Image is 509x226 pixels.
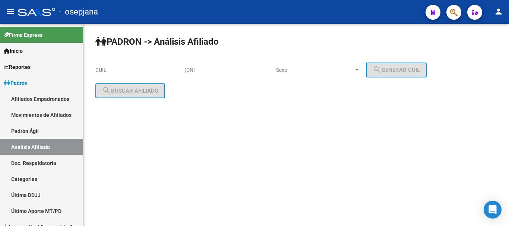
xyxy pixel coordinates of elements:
[102,87,158,94] span: Buscar afiliado
[373,65,382,74] mat-icon: search
[276,67,354,73] span: Sexo
[95,36,219,47] strong: PADRON -> Análisis Afiliado
[366,63,427,77] button: Generar CUIL
[4,79,28,87] span: Padrón
[494,7,503,16] mat-icon: person
[373,67,420,73] span: Generar CUIL
[185,67,432,73] div: |
[4,31,42,39] span: Firma Express
[95,83,165,98] button: Buscar afiliado
[4,47,23,55] span: Inicio
[102,86,111,95] mat-icon: search
[484,201,502,219] div: Open Intercom Messenger
[59,4,98,20] span: - osepjana
[4,63,31,71] span: Reportes
[6,7,15,16] mat-icon: menu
